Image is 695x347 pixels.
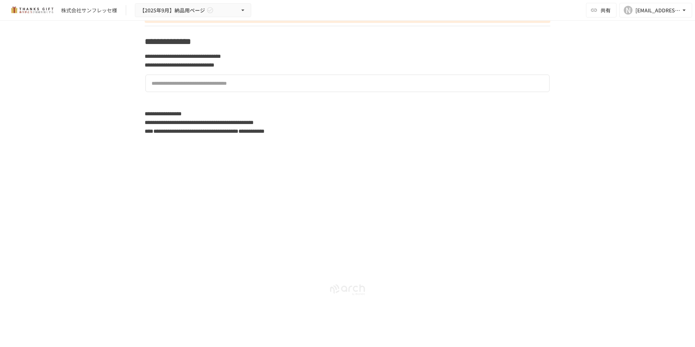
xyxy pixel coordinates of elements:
div: 株式会社サンフレッセ様 [61,7,117,14]
button: 共有 [586,3,616,17]
div: N [624,6,632,15]
button: 【2025年9月】納品用ページ [135,3,251,17]
img: mMP1OxWUAhQbsRWCurg7vIHe5HqDpP7qZo7fRoNLXQh [9,4,55,16]
div: [EMAIL_ADDRESS][DOMAIN_NAME] [635,6,680,15]
span: 【2025年9月】納品用ページ [140,6,205,15]
span: 共有 [600,6,611,14]
button: N[EMAIL_ADDRESS][DOMAIN_NAME] [619,3,692,17]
